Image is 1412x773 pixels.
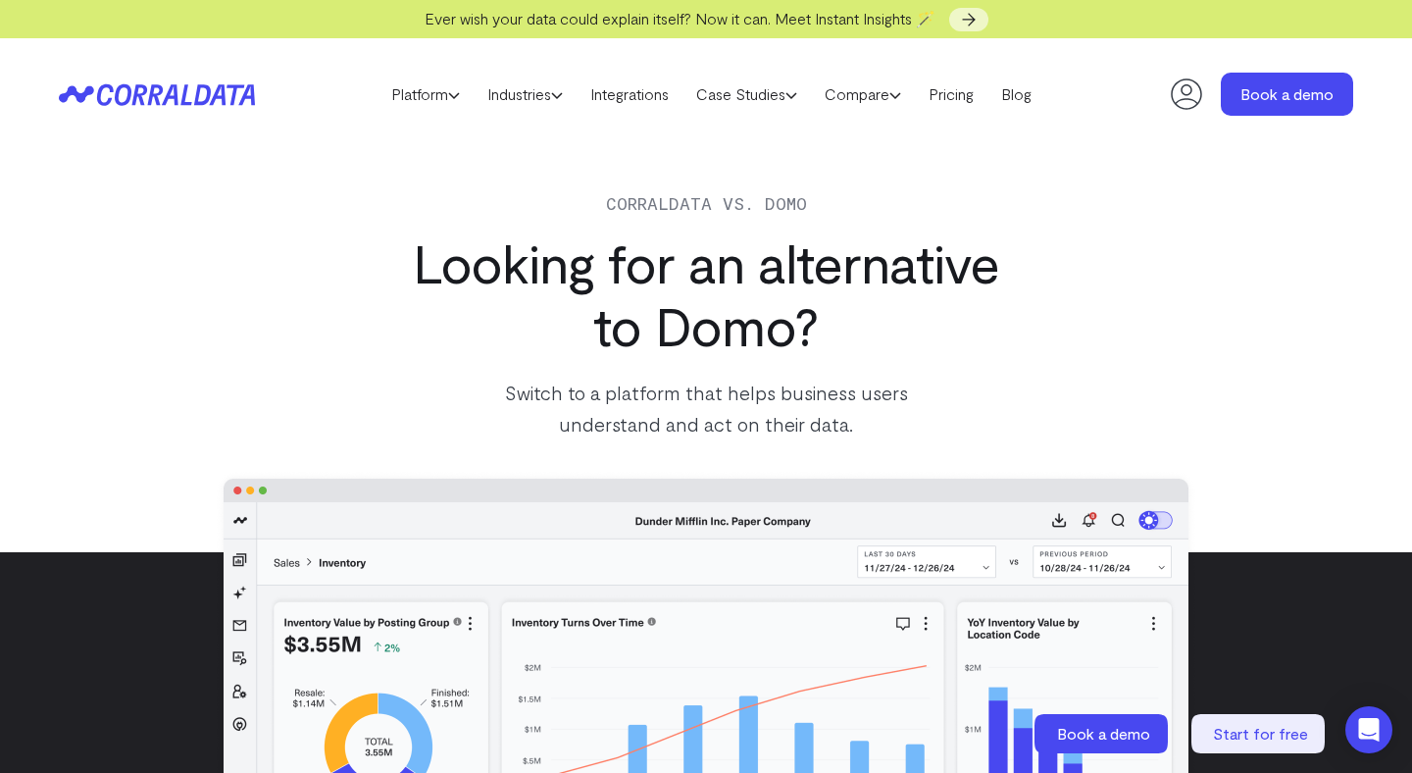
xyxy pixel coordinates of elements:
a: Compare [811,79,915,109]
div: Open Intercom Messenger [1345,706,1392,753]
a: Case Studies [682,79,811,109]
span: Ever wish your data could explain itself? Now it can. Meet Instant Insights 🪄 [425,9,935,27]
a: Pricing [915,79,987,109]
a: Blog [987,79,1045,109]
a: Start for free [1191,714,1329,753]
span: Book a demo [1057,724,1150,743]
a: Industries [474,79,577,109]
a: Integrations [577,79,682,109]
p: Corraldata vs. Domo [388,189,1024,217]
a: Book a demo [1034,714,1172,753]
a: Platform [378,79,474,109]
p: Switch to a platform that helps business users understand and act on their data. [457,377,955,439]
span: Start for free [1213,724,1308,743]
h1: Looking for an alternative to Domo? [388,232,1024,357]
a: Book a demo [1221,73,1353,116]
